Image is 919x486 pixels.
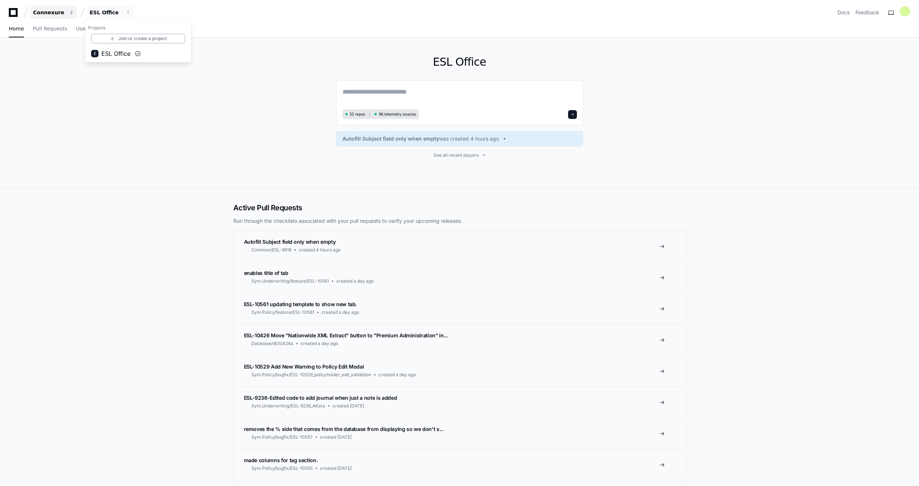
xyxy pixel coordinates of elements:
[350,112,365,117] span: 55 repos
[234,355,686,387] a: ESL-10529 Add New Warning to Policy Edit ModalSym.Policy/bugfix/ESL-10529_policyholder_edit_valid...
[76,26,90,31] span: Users
[234,324,686,355] a: ESL-10426 Move "Nationwide XML Extract" button to "Premium Administration" in...Database/db10426a...
[91,34,185,43] a: Join or create a project
[301,341,338,347] span: created a day ago
[233,203,686,213] h2: Active Pull Requests
[251,309,314,315] span: Sym.Policy/feature/ESL-10561
[244,395,397,401] span: ESL-9236-Edited code to add journal when just a note is added
[234,293,686,324] a: ESL-10561 updating template to show new tab.Sym.Policy/feature/ESL-10561created a day ago
[101,49,130,58] span: ESL Office
[233,217,686,225] p: Run through the checklists associated with your pull requests to verify your upcoming releases.
[33,26,67,31] span: Pull Requests
[85,22,191,34] h1: Projects
[379,112,416,117] span: 96 telemetry sources
[320,434,352,440] span: created [DATE]
[299,247,341,253] span: created 4 hours ago
[251,372,371,378] span: Sym.Policy/bugfix/ESL-10529_policyholder_edit_validation
[439,135,499,142] span: was created 4 hours ago
[251,434,313,440] span: Sym.Policy/bugfix/ESL-10557
[322,309,359,315] span: created a day ago
[251,465,313,471] span: Sym.Policy/bugfix/ESL-10555
[336,152,583,158] a: See all recent players
[434,152,479,158] span: See all recent players
[234,262,686,293] a: enables title of tabSym.Underwriting/feature/ESL-10561created a day ago
[333,403,364,409] span: created [DATE]
[336,278,374,284] span: created a day ago
[76,21,90,37] a: Users
[251,278,329,284] span: Sym.Underwriting/feature/ESL-10561
[244,301,357,307] span: ESL-10561 updating template to show new tab.
[90,9,121,16] div: ESL Office
[234,387,686,418] a: ESL-9236-Edited code to add journal when just a note is addedSym.Underwriting/ESL-9236_AKoracreat...
[342,135,439,142] span: Autofill Subject field only when empty
[244,332,448,338] span: ESL-10426 Move "Nationwide XML Extract" button to "Premium Administration" in...
[244,239,336,245] span: Autofill Subject field only when empty
[91,50,98,57] div: E
[251,247,291,253] span: Common/ESL-8818
[251,403,325,409] span: Sym.Underwriting/ESL-9236_AKora
[33,21,67,37] a: Pull Requests
[320,465,352,471] span: created [DATE]
[244,270,288,276] span: enables title of tab
[837,9,850,16] a: Docs
[85,21,191,62] div: Connexure
[244,457,318,463] span: made columns for tag section.
[9,21,24,37] a: Home
[244,426,444,432] span: removes the % side that comes from the database from displaying so we don't s...
[33,9,65,16] div: Connexure
[251,341,293,347] span: Database/db10426a
[87,6,134,19] button: ESL Office
[855,9,879,16] button: Feedback
[30,6,77,19] button: Connexure
[342,135,577,142] a: Autofill Subject field only when emptywas created 4 hours ago
[9,26,24,31] span: Home
[378,372,416,378] span: created a day ago
[234,231,686,262] a: Autofill Subject field only when emptyCommon/ESL-8818created 4 hours ago
[234,418,686,449] a: removes the % side that comes from the database from displaying so we don't s...Sym.Policy/bugfix...
[234,449,686,480] a: made columns for tag section.Sym.Policy/bugfix/ESL-10555created [DATE]
[244,363,364,370] span: ESL-10529 Add New Warning to Policy Edit Modal
[336,55,583,69] h1: ESL Office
